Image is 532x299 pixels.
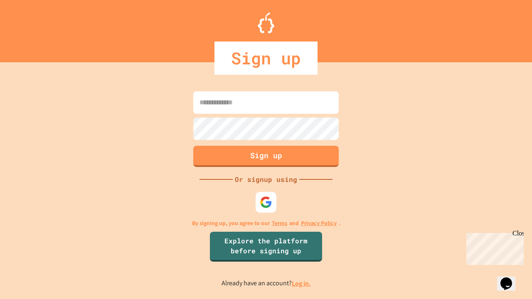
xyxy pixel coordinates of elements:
[272,219,287,228] a: Terms
[193,146,339,167] button: Sign up
[192,219,340,228] p: By signing up, you agree to our and .
[3,3,57,53] div: Chat with us now!Close
[260,196,272,208] img: google-icon.svg
[497,266,524,291] iframe: chat widget
[214,42,318,75] div: Sign up
[301,219,337,228] a: Privacy Policy
[222,278,311,289] p: Already have an account?
[210,232,322,262] a: Explore the platform before signing up
[258,12,274,33] img: Logo.svg
[463,230,524,265] iframe: chat widget
[292,279,311,288] a: Log in.
[233,174,299,184] div: Or signup using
